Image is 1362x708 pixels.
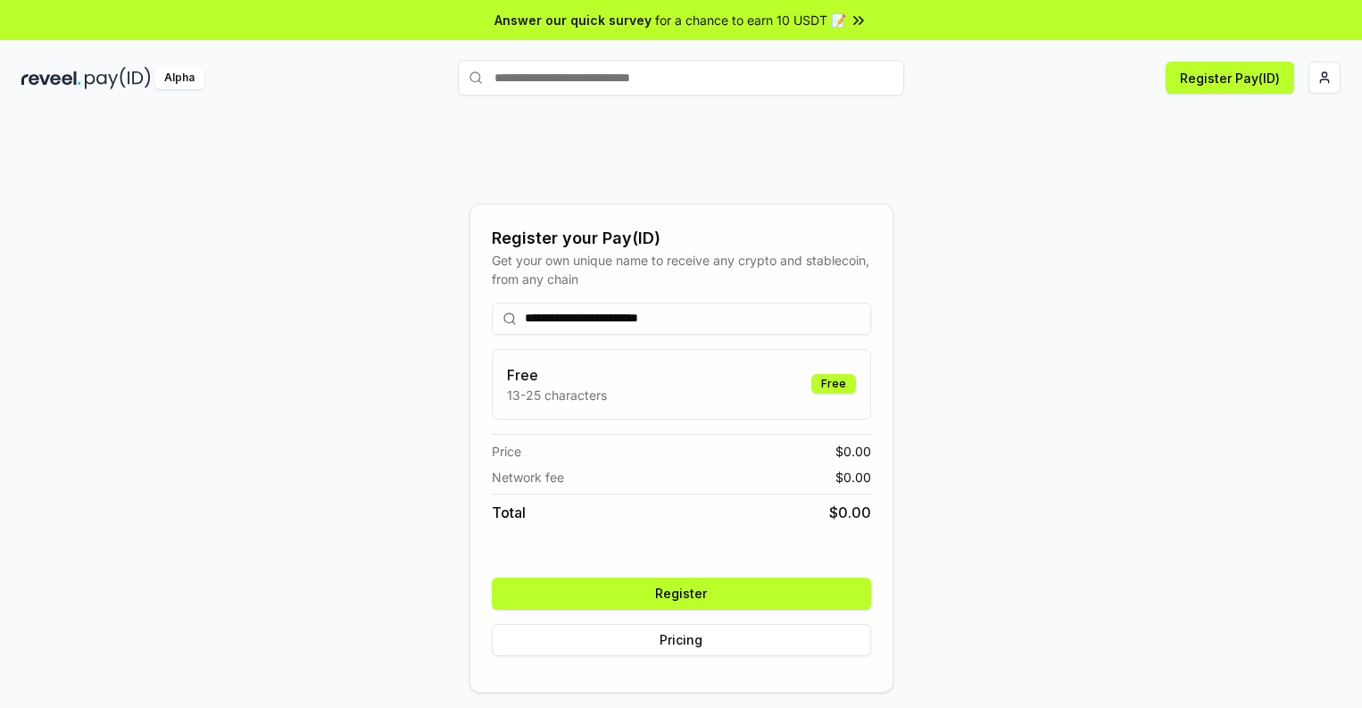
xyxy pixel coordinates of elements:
[492,624,871,656] button: Pricing
[507,386,607,404] p: 13-25 characters
[492,442,521,461] span: Price
[829,502,871,523] span: $ 0.00
[492,468,564,487] span: Network fee
[85,67,151,89] img: pay_id
[492,502,526,523] span: Total
[494,11,652,29] span: Answer our quick survey
[835,442,871,461] span: $ 0.00
[507,364,607,386] h3: Free
[1166,62,1294,94] button: Register Pay(ID)
[811,374,856,394] div: Free
[492,578,871,610] button: Register
[835,468,871,487] span: $ 0.00
[492,251,871,288] div: Get your own unique name to receive any crypto and stablecoin, from any chain
[655,11,846,29] span: for a chance to earn 10 USDT 📝
[21,67,81,89] img: reveel_dark
[492,226,871,251] div: Register your Pay(ID)
[154,67,204,89] div: Alpha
